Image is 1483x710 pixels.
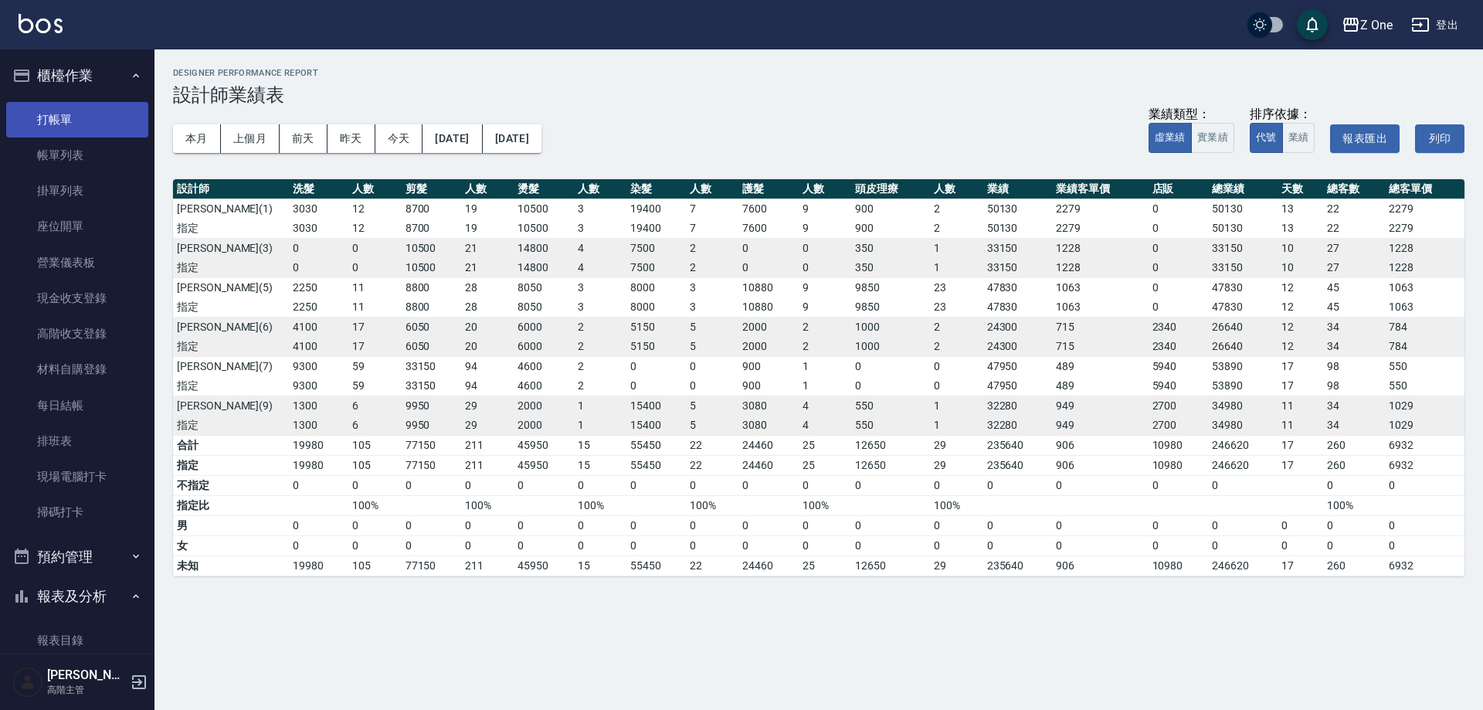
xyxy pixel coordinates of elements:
th: 設計師 [173,179,289,199]
td: 5940 [1149,356,1208,376]
a: 排班表 [6,423,148,459]
td: 27 [1323,258,1386,278]
td: 0 [686,376,738,396]
td: 1 [930,238,982,258]
td: 32280 [983,416,1053,436]
td: 10500 [514,219,573,239]
td: 34980 [1208,416,1278,436]
td: 47830 [983,277,1053,297]
td: 0 [626,376,686,396]
td: 8000 [626,277,686,297]
td: 21 [461,238,514,258]
td: 50130 [983,219,1053,239]
button: [DATE] [483,124,541,153]
td: 5940 [1149,376,1208,396]
button: 本月 [173,124,221,153]
td: 949 [1052,396,1148,416]
td: [PERSON_NAME](5) [173,277,289,297]
td: 2 [799,337,851,357]
td: 2 [574,337,626,357]
td: 9300 [289,356,348,376]
td: 34980 [1208,396,1278,416]
th: 人數 [461,179,514,199]
td: 22 [1323,199,1386,219]
td: 2000 [738,317,798,337]
button: [DATE] [423,124,482,153]
td: 7 [686,219,738,239]
td: 指定 [173,219,289,239]
td: 98 [1323,356,1386,376]
td: 12 [348,219,401,239]
td: 12 [1278,317,1323,337]
td: 1300 [289,396,348,416]
td: 指定 [173,416,289,436]
td: 4100 [289,317,348,337]
th: 人數 [686,179,738,199]
td: 24300 [983,337,1053,357]
td: 0 [1149,199,1208,219]
div: 排序依據： [1250,107,1315,123]
td: 550 [1385,356,1464,376]
td: 4600 [514,376,573,396]
td: 10880 [738,297,798,318]
th: 業績 [983,179,1053,199]
h3: 設計師業績表 [173,84,1464,106]
th: 染髮 [626,179,686,199]
td: 47950 [983,376,1053,396]
td: 15400 [626,416,686,436]
td: 0 [799,258,851,278]
button: 報表及分析 [6,576,148,617]
td: 8700 [402,199,461,219]
td: 0 [1149,258,1208,278]
td: 8050 [514,277,573,297]
img: Logo [19,14,63,33]
td: 7500 [626,238,686,258]
td: 489 [1052,376,1148,396]
td: 12 [1278,277,1323,297]
td: 9950 [402,396,461,416]
td: 3 [574,219,626,239]
td: 784 [1385,317,1464,337]
td: 24300 [983,317,1053,337]
th: 護髮 [738,179,798,199]
td: 9 [799,297,851,318]
td: 2 [574,376,626,396]
button: 登出 [1405,11,1464,39]
td: 4 [574,238,626,258]
td: 53890 [1208,356,1278,376]
td: 28 [461,297,514,318]
a: 報表目錄 [6,623,148,658]
a: 高階收支登錄 [6,316,148,352]
td: [PERSON_NAME](7) [173,356,289,376]
button: 昨天 [327,124,375,153]
td: 27 [1323,238,1386,258]
td: 19400 [626,199,686,219]
th: 人數 [574,179,626,199]
a: 材料自購登錄 [6,352,148,387]
td: 33150 [402,356,461,376]
div: 業績類型： [1149,107,1234,123]
td: 1 [930,396,982,416]
h5: [PERSON_NAME] [47,668,126,683]
td: 3 [574,297,626,318]
button: 櫃檯作業 [6,56,148,96]
td: 12 [1278,297,1323,318]
td: 6000 [514,317,573,337]
td: 6050 [402,337,461,357]
td: 3 [574,277,626,297]
td: 9 [799,199,851,219]
td: 4 [799,396,851,416]
td: 17 [1278,376,1323,396]
td: 10500 [402,238,461,258]
td: 1063 [1385,297,1464,318]
td: 2250 [289,277,348,297]
td: 23 [930,297,982,318]
td: 1228 [1052,258,1148,278]
td: 2 [930,219,982,239]
td: 32280 [983,396,1053,416]
td: 10880 [738,277,798,297]
td: 900 [851,219,930,239]
td: 0 [851,356,930,376]
td: 10500 [402,258,461,278]
td: 1 [799,356,851,376]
